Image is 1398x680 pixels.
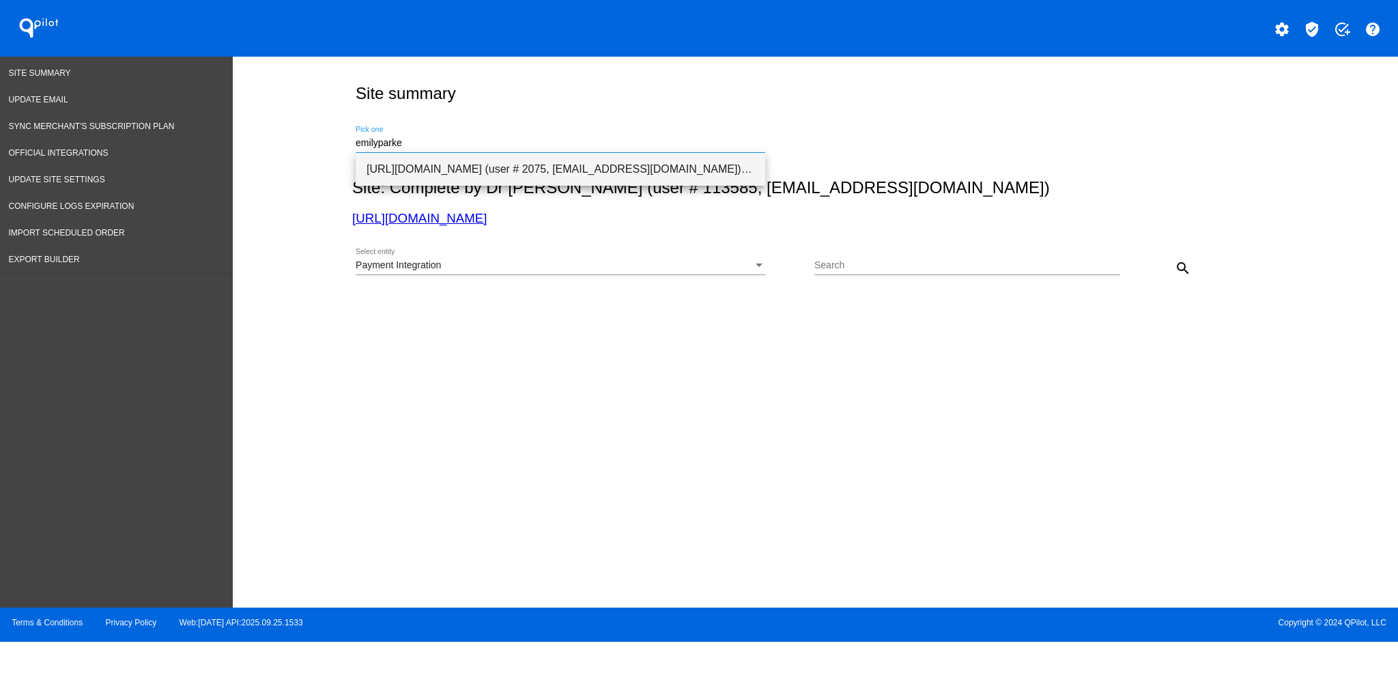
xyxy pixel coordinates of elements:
[1334,21,1350,38] mat-icon: add_task
[9,68,71,78] span: Site Summary
[9,95,68,104] span: Update Email
[9,201,134,211] span: Configure logs expiration
[711,618,1386,627] span: Copyright © 2024 QPilot, LLC
[9,175,105,184] span: Update Site Settings
[9,255,80,264] span: Export Builder
[814,260,1120,271] input: Search
[1365,21,1381,38] mat-icon: help
[9,148,109,158] span: Official Integrations
[1304,21,1320,38] mat-icon: verified_user
[180,618,303,627] a: Web:[DATE] API:2025.09.25.1533
[352,178,1273,197] h2: Site: Complete by Dr [PERSON_NAME] (user # 113585, [EMAIL_ADDRESS][DOMAIN_NAME])
[1274,21,1290,38] mat-icon: settings
[352,211,487,225] a: [URL][DOMAIN_NAME]
[9,122,175,131] span: Sync Merchant's Subscription Plan
[12,618,83,627] a: Terms & Conditions
[1175,260,1191,277] mat-icon: search
[12,14,66,42] h1: QPilot
[356,84,456,103] h2: Site summary
[356,260,765,271] mat-select: Select entity
[367,153,754,186] span: [URL][DOMAIN_NAME] (user # 2075, [EMAIL_ADDRESS][DOMAIN_NAME]) - Production
[356,259,441,270] span: Payment Integration
[9,228,125,238] span: Import Scheduled Order
[106,618,157,627] a: Privacy Policy
[356,138,765,149] input: Number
